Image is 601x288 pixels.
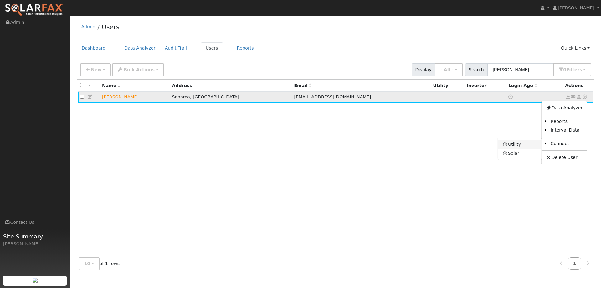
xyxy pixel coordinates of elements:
a: Users [102,23,119,31]
span: Display [412,63,435,76]
input: Search [487,63,553,76]
span: [EMAIL_ADDRESS][DOMAIN_NAME] [294,94,371,99]
span: s [579,67,582,72]
button: Bulk Actions [112,63,164,76]
a: Edit User [87,94,93,99]
span: Search [465,63,487,76]
div: Utility [433,82,462,89]
span: Site Summary [3,232,67,241]
a: Login As [576,94,582,99]
span: Bulk Actions [124,67,155,72]
button: - All - [435,63,463,76]
a: Admin [81,24,95,29]
a: 1 [568,257,582,270]
a: Dashboard [77,42,110,54]
button: 10 [79,257,100,270]
div: Address [172,82,290,89]
button: 0Filters [553,63,591,76]
span: of 1 rows [79,257,120,270]
a: Reports [546,117,587,126]
div: [PERSON_NAME] [3,241,67,247]
a: Connect [546,139,587,148]
div: Inverter [466,82,504,89]
a: Users [201,42,223,54]
span: New [91,67,101,72]
span: Days since last login [508,83,537,88]
a: Other actions [582,94,588,100]
span: 10 [84,261,90,266]
a: Quick Links [556,42,594,54]
a: Delete User [542,153,587,162]
img: retrieve [33,278,38,283]
div: Actions [565,82,591,89]
a: Audit Trail [160,42,192,54]
a: Interval Data [546,126,587,135]
a: No login access [508,94,514,99]
a: Reports [232,42,259,54]
img: SolarFax [5,3,64,17]
a: Utility [498,140,542,149]
button: New [80,63,111,76]
a: Data Analyzer [542,103,587,112]
span: Name [102,83,121,88]
a: Not connected [565,94,571,99]
span: Filter [566,67,582,72]
a: Solar [498,149,542,158]
span: [PERSON_NAME] [558,5,594,10]
a: Data Analyzer [120,42,160,54]
td: Lead [100,92,170,103]
a: duffy_julie@hotmail.com [571,94,576,100]
td: Sonoma, [GEOGRAPHIC_DATA] [170,92,292,103]
span: Email [294,83,311,88]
